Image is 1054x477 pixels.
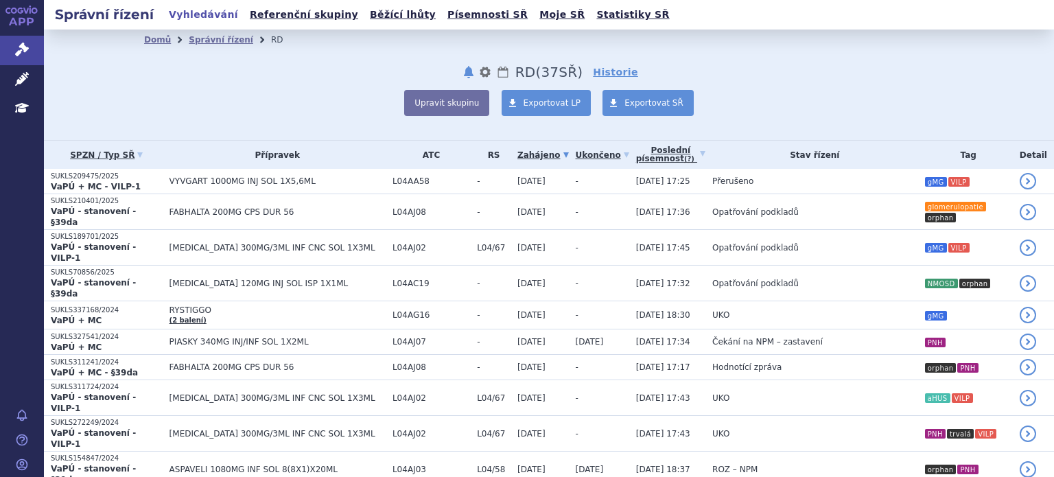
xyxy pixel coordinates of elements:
[51,332,163,342] p: SUKLS327541/2024
[169,279,386,288] span: [MEDICAL_DATA] 120MG INJ SOL ISP 1X1ML
[948,243,970,253] i: VILP
[169,429,386,439] span: [MEDICAL_DATA] 300MG/3ML INF CNC SOL 1X3ML
[1020,240,1036,256] a: detail
[1020,307,1036,323] a: detail
[925,279,958,288] i: NMOSD
[947,429,974,439] i: trvalá
[576,243,578,253] span: -
[636,362,690,372] span: [DATE] 17:17
[51,454,163,463] p: SUKLS154847/2024
[1020,426,1036,442] a: detail
[1020,334,1036,350] a: detail
[169,362,386,372] span: FABHALTA 200MG CPS DUR 56
[1020,204,1036,220] a: detail
[576,362,578,372] span: -
[163,141,386,169] th: Přípravek
[576,465,604,474] span: [DATE]
[1020,275,1036,292] a: detail
[948,177,970,187] i: VILP
[1013,141,1054,169] th: Detail
[393,429,470,439] span: L04AJ02
[636,393,690,403] span: [DATE] 17:43
[144,35,171,45] a: Domů
[271,30,301,50] li: RD
[517,243,546,253] span: [DATE]
[44,5,165,24] h2: Správní řízení
[1020,390,1036,406] a: detail
[712,279,799,288] span: Opatřování podkladů
[576,146,629,165] a: Ukončeno
[51,382,163,392] p: SUKLS311724/2024
[712,310,729,320] span: UKO
[712,465,758,474] span: ROZ – NPM
[517,465,546,474] span: [DATE]
[712,393,729,403] span: UKO
[393,279,470,288] span: L04AC19
[524,98,581,108] span: Exportovat LP
[51,418,163,428] p: SUKLS272249/2024
[636,207,690,217] span: [DATE] 17:36
[393,243,470,253] span: L04AJ02
[517,337,546,347] span: [DATE]
[477,207,511,217] span: -
[705,141,917,169] th: Stav řízení
[51,278,136,299] strong: VaPÚ - stanovení - §39da
[477,429,511,439] span: L04/67
[517,207,546,217] span: [DATE]
[517,393,546,403] span: [DATE]
[925,213,957,222] i: orphan
[602,90,694,116] a: Exportovat SŘ
[517,279,546,288] span: [DATE]
[636,337,690,347] span: [DATE] 17:34
[975,429,996,439] i: VILP
[51,316,102,325] strong: VaPÚ + MC
[636,465,690,474] span: [DATE] 18:37
[477,465,511,474] span: L04/58
[541,64,559,80] span: 37
[477,310,511,320] span: -
[51,207,136,227] strong: VaPÚ - stanovení - §39da
[576,176,578,186] span: -
[636,243,690,253] span: [DATE] 17:45
[517,176,546,186] span: [DATE]
[169,176,386,186] span: VYVGART 1000MG INJ SOL 1X5,6ML
[925,202,986,211] i: glomerulopatie
[169,243,386,253] span: [MEDICAL_DATA] 300MG/3ML INF CNC SOL 1X3ML
[576,279,578,288] span: -
[51,232,163,242] p: SUKLS189701/2025
[917,141,1013,169] th: Tag
[592,5,673,24] a: Statistiky SŘ
[169,337,386,347] span: PIASKY 340MG INJ/INF SOL 1X2ML
[51,368,138,377] strong: VaPÚ + MC - §39da
[496,64,510,80] a: Lhůty
[393,310,470,320] span: L04AG16
[684,155,694,163] abbr: (?)
[51,182,141,191] strong: VaPÚ + MC - VILP-1
[712,429,729,439] span: UKO
[624,98,683,108] span: Exportovat SŘ
[51,172,163,181] p: SUKLS209475/2025
[502,90,592,116] a: Exportovat LP
[165,5,242,24] a: Vyhledávání
[959,279,991,288] i: orphan
[477,279,511,288] span: -
[169,316,207,324] a: (2 balení)
[636,176,690,186] span: [DATE] 17:25
[477,176,511,186] span: -
[636,429,690,439] span: [DATE] 17:43
[712,337,823,347] span: Čekání na NPM – zastavení
[366,5,440,24] a: Běžící lhůty
[189,35,253,45] a: Správní řízení
[636,310,690,320] span: [DATE] 18:30
[51,146,163,165] a: SPZN / Typ SŘ
[169,465,386,474] span: ASPAVELI 1080MG INF SOL 8(8X1)X20ML
[1020,359,1036,375] a: detail
[952,393,973,403] i: VILP
[478,64,492,80] button: nastavení
[535,64,583,80] span: ( SŘ)
[517,429,546,439] span: [DATE]
[462,64,476,80] button: notifikace
[51,358,163,367] p: SUKLS311241/2024
[169,393,386,403] span: [MEDICAL_DATA] 300MG/3ML INF CNC SOL 1X3ML
[925,465,957,474] i: orphan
